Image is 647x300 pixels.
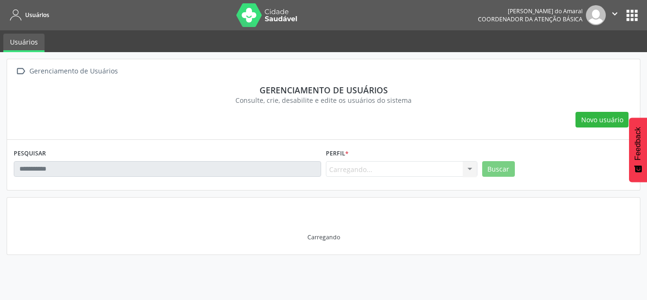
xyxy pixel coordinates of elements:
[478,7,583,15] div: [PERSON_NAME] do Amaral
[575,112,629,128] button: Novo usuário
[478,15,583,23] span: Coordenador da Atenção Básica
[27,64,119,78] div: Gerenciamento de Usuários
[586,5,606,25] img: img
[14,64,27,78] i: 
[606,5,624,25] button: 
[20,95,627,105] div: Consulte, crie, desabilite e edite os usuários do sistema
[14,64,119,78] a:  Gerenciamento de Usuários
[581,115,623,125] span: Novo usuário
[326,146,349,161] label: Perfil
[482,161,515,177] button: Buscar
[14,146,46,161] label: PESQUISAR
[20,85,627,95] div: Gerenciamento de usuários
[7,7,49,23] a: Usuários
[610,9,620,19] i: 
[25,11,49,19] span: Usuários
[307,233,340,241] div: Carregando
[624,7,640,24] button: apps
[3,34,45,52] a: Usuários
[629,118,647,182] button: Feedback - Mostrar pesquisa
[634,127,642,160] span: Feedback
